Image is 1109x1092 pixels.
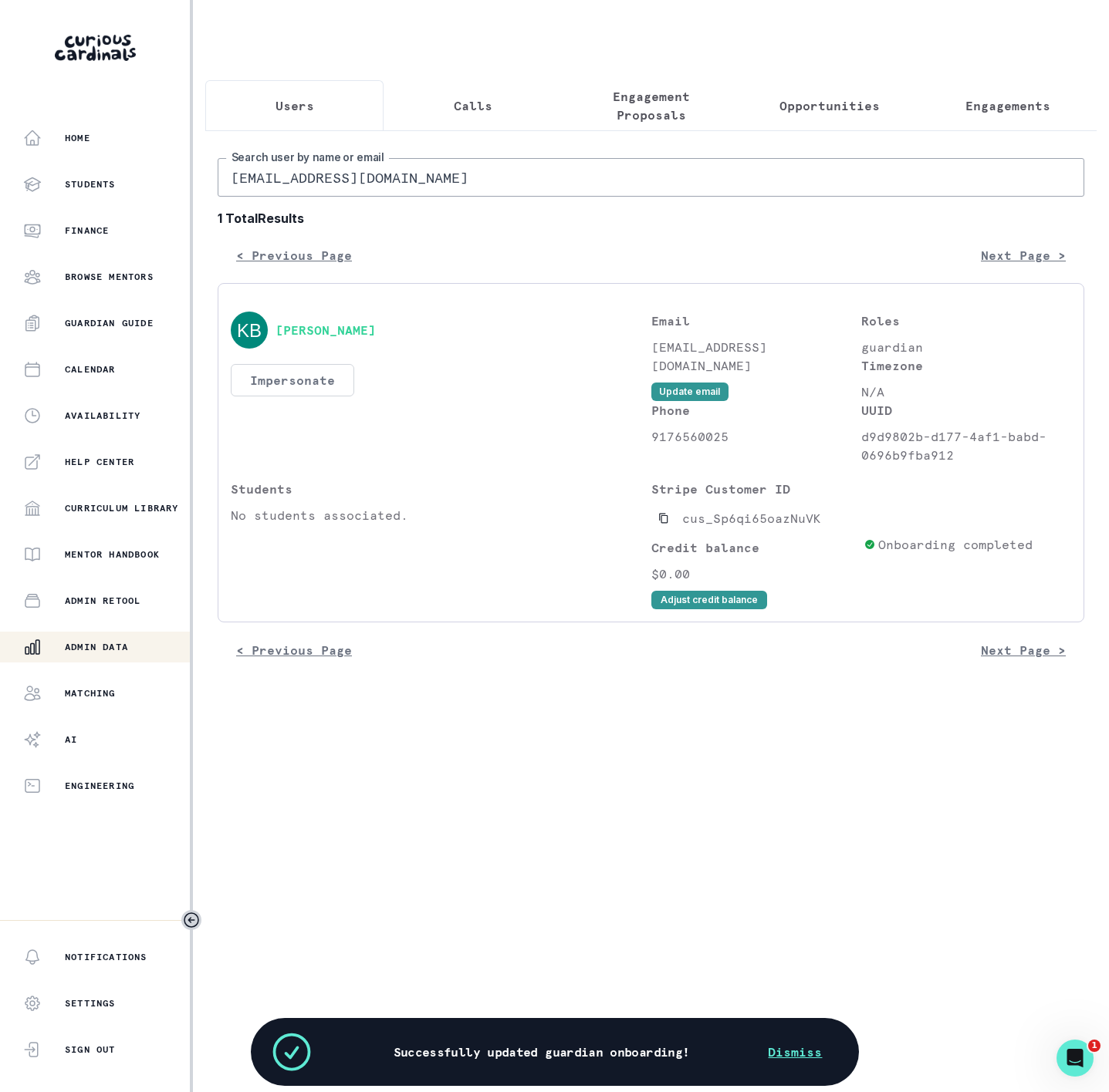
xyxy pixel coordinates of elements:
[1057,1040,1094,1077] iframe: Intercom live chat
[218,240,370,271] button: < Previous Page
[749,1036,840,1067] button: Dismiss
[181,910,201,930] button: Toggle sidebar
[65,317,154,329] p: Guardian Guide
[276,322,376,338] button: [PERSON_NAME]
[962,635,1084,666] button: Next Page >
[65,548,160,561] p: Mentor Handbook
[651,312,861,330] p: Email
[779,96,880,115] p: Opportunities
[65,687,116,699] p: Matching
[65,178,116,190] p: Students
[651,427,861,446] p: 9176560025
[454,96,492,115] p: Calls
[231,506,651,524] p: No students associated.
[575,87,727,124] p: Engagement Proposals
[65,733,77,746] p: AI
[1088,1040,1101,1052] span: 1
[276,96,314,115] p: Users
[65,1043,116,1056] p: Sign Out
[65,997,116,1009] p: Settings
[65,410,140,422] p: Availability
[861,401,1071,420] p: UUID
[861,356,1071,375] p: Timezone
[65,595,140,607] p: Admin Retool
[65,132,90,144] p: Home
[651,338,861,375] p: [EMAIL_ADDRESS][DOMAIN_NAME]
[651,401,861,420] p: Phone
[861,312,1071,330] p: Roles
[394,1044,690,1060] p: Successfully updated guardian onboarding!
[651,383,729,401] button: Update email
[65,224,109,237] p: Finance
[218,209,1084,228] b: 1 Total Results
[218,635,370,666] button: < Previous Page
[651,480,857,498] p: Stripe Customer ID
[231,312,268,349] img: svg
[65,780,134,792] p: Engineering
[65,271,154,283] p: Browse Mentors
[65,502,179,514] p: Curriculum Library
[65,641,128,653] p: Admin Data
[231,364,354,396] button: Impersonate
[651,506,676,531] button: Copied to clipboard
[65,951,147,963] p: Notifications
[878,535,1033,554] p: Onboarding completed
[65,456,134,468] p: Help Center
[861,427,1071,464] p: d9d9802b-d177-4af1-babd-0696b9fba912
[55,35,136,61] img: Curious Cardinals Logo
[861,383,1071,401] p: N/A
[965,96,1050,115] p: Engagements
[861,338,1071,356] p: guardian
[682,509,821,527] p: cus_Sp6qi65oazNuVK
[651,538,857,557] p: Credit balance
[65,363,116,376] p: Calendar
[651,565,857,583] p: $0.00
[231,480,651,498] p: Students
[962,240,1084,271] button: Next Page >
[651,591,767,609] button: Adjust credit balance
